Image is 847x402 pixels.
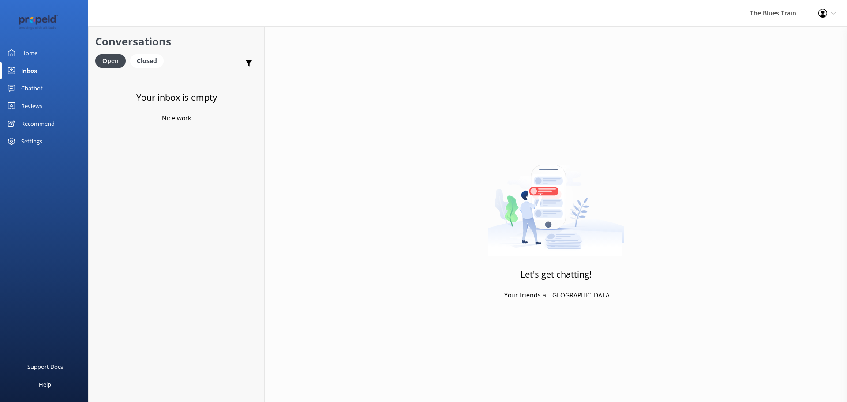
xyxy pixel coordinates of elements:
[95,33,258,50] h2: Conversations
[21,97,42,115] div: Reviews
[521,267,592,282] h3: Let's get chatting!
[95,56,130,65] a: Open
[130,54,164,68] div: Closed
[21,62,37,79] div: Inbox
[500,290,612,300] p: - Your friends at [GEOGRAPHIC_DATA]
[27,358,63,376] div: Support Docs
[13,15,64,30] img: 12-1677471078.png
[21,132,42,150] div: Settings
[488,146,624,256] img: artwork of a man stealing a conversation from at giant smartphone
[21,79,43,97] div: Chatbot
[95,54,126,68] div: Open
[39,376,51,393] div: Help
[162,113,191,123] p: Nice work
[136,90,217,105] h3: Your inbox is empty
[21,44,37,62] div: Home
[21,115,55,132] div: Recommend
[130,56,168,65] a: Closed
